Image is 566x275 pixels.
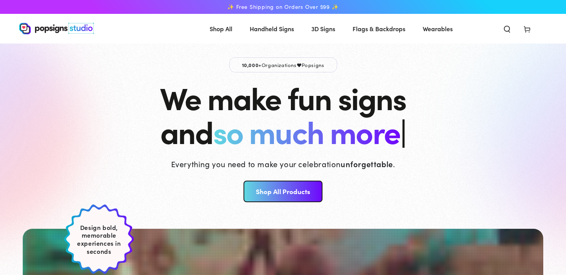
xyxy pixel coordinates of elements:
span: Wearables [423,23,453,34]
a: Shop All Products [244,181,322,202]
span: 3D Signs [311,23,335,34]
a: Handheld Signs [244,18,300,39]
span: Flags & Backdrops [353,23,405,34]
span: | [400,109,406,153]
a: Shop All [204,18,238,39]
p: Everything you need to make your celebration . [171,158,395,169]
h1: We make fun signs and [160,80,406,148]
summary: Search our site [497,20,517,37]
span: 10,000+ [242,61,262,68]
a: 3D Signs [306,18,341,39]
span: so much more [213,109,400,152]
span: ✨ Free Shipping on Orders Over $99 ✨ [227,3,338,10]
strong: unforgettable [341,158,393,169]
span: Shop All [210,23,232,34]
a: Wearables [417,18,459,39]
a: Flags & Backdrops [347,18,411,39]
span: Handheld Signs [250,23,294,34]
p: Organizations Popsigns [229,57,337,72]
